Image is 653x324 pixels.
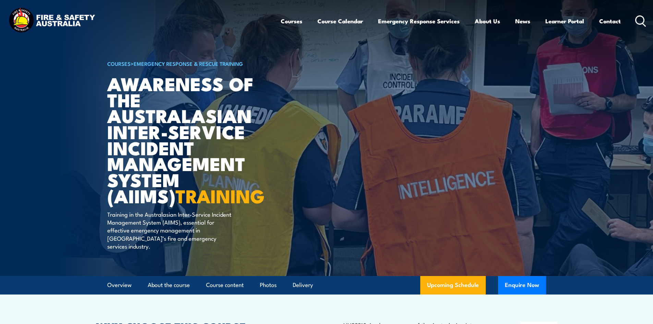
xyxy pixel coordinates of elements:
[206,276,244,294] a: Course content
[281,12,302,30] a: Courses
[599,12,621,30] a: Contact
[378,12,460,30] a: Emergency Response Services
[107,60,131,67] a: COURSES
[148,276,190,294] a: About the course
[293,276,313,294] a: Delivery
[176,181,265,209] strong: TRAINING
[317,12,363,30] a: Course Calendar
[107,210,232,250] p: Training in the Australasian Inter-Service Incident Management System (AIIMS), essential for effe...
[107,75,277,204] h1: Awareness of the Australasian Inter-service Incident Management System (AIIMS)
[475,12,500,30] a: About Us
[515,12,530,30] a: News
[545,12,584,30] a: Learner Portal
[134,60,243,67] a: Emergency Response & Rescue Training
[107,276,132,294] a: Overview
[498,276,546,295] button: Enquire Now
[107,59,277,68] h6: >
[420,276,486,295] a: Upcoming Schedule
[260,276,277,294] a: Photos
